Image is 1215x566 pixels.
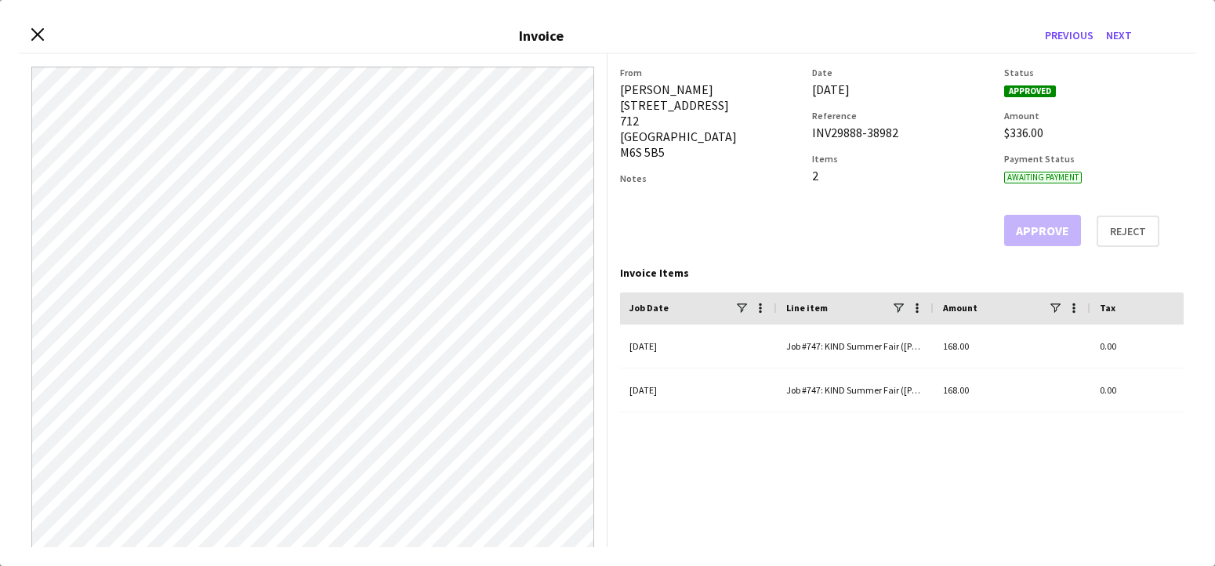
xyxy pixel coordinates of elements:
h3: Notes [620,172,800,184]
div: 168.00 [934,368,1090,412]
span: Amount [943,302,977,314]
span: Line item [786,302,828,314]
span: Approved [1004,85,1056,97]
h3: Payment Status [1004,153,1184,165]
div: [PERSON_NAME] [STREET_ADDRESS] 712 [GEOGRAPHIC_DATA] M6S 5B5 [620,82,800,160]
span: Job Date [629,302,669,314]
button: Reject [1097,216,1159,247]
h3: From [620,67,800,78]
div: Invoice Items [620,266,1184,280]
div: 2 [812,168,992,183]
h3: Status [1004,67,1184,78]
div: [DATE] [620,368,777,412]
h3: Reference [812,110,992,122]
h3: Date [812,67,992,78]
h3: Items [812,153,992,165]
div: [DATE] [620,325,777,368]
div: Job #747: KIND Summer Fair ([PERSON_NAME]) - [GEOGRAPHIC_DATA] - Hostess (salary) [777,325,934,368]
span: Awaiting payment [1004,172,1082,183]
div: INV29888-38982 [812,125,992,140]
div: 168.00 [934,325,1090,368]
h3: Invoice [519,27,564,45]
button: Next [1100,23,1138,48]
div: $336.00 [1004,125,1184,140]
button: Previous [1039,23,1100,48]
span: Tax [1100,302,1115,314]
div: Job #747: KIND Summer Fair ([PERSON_NAME]) - [GEOGRAPHIC_DATA] - Hostess (salary) [777,368,934,412]
h3: Amount [1004,110,1184,122]
div: [DATE] [812,82,992,97]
